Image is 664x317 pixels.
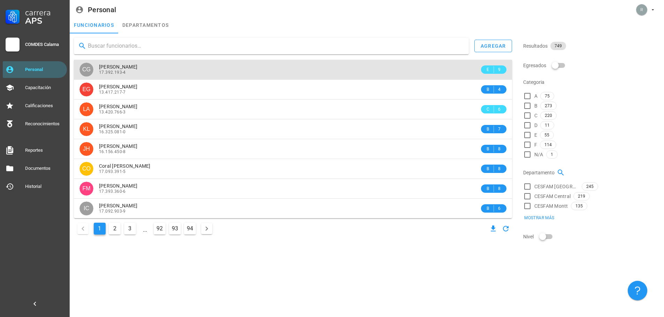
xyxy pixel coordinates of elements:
span: [PERSON_NAME] [99,183,137,189]
span: [PERSON_NAME] [99,143,137,149]
div: Categoria [523,74,660,90]
span: JH [83,142,90,156]
span: Coral [PERSON_NAME] [99,163,151,169]
span: CESFAM Central [534,193,571,200]
span: 16.156.450-8 [99,149,126,154]
span: CESFAM Montt [534,203,568,209]
div: avatar [79,162,93,176]
div: avatar [79,142,93,156]
span: B [485,185,491,192]
button: Ir a la página 93 [169,223,181,235]
a: Reportes [3,142,67,159]
div: Reconocimientos [25,121,64,127]
div: Capacitación [25,85,64,90]
span: 9 [497,66,502,73]
a: Calificaciones [3,97,67,114]
a: departamentos [118,17,173,33]
span: [PERSON_NAME] [99,84,137,89]
div: avatar [79,201,93,215]
div: avatar [79,63,93,77]
span: B [534,102,537,109]
div: Historial [25,184,64,189]
span: 17.092.903-9 [99,209,126,214]
span: 1 [551,151,553,158]
input: Buscar funcionarios… [88,40,463,51]
div: avatar [79,102,93,116]
span: 114 [544,141,552,149]
span: IC [84,201,89,215]
div: Personal [25,67,64,72]
span: 13.420.766-3 [99,110,126,114]
a: Capacitación [3,79,67,96]
div: avatar [79,122,93,136]
span: 6 [497,106,502,113]
span: 8 [497,185,502,192]
span: LA [83,102,90,116]
span: 17.093.391-5 [99,169,126,174]
span: 13.417.217-7 [99,90,126,95]
div: Carrera [25,8,64,17]
span: 8 [497,165,502,172]
a: Reconocimientos [3,116,67,132]
span: 4 [497,86,502,93]
a: Documentos [3,160,67,177]
button: Página siguiente [201,223,212,234]
div: Calificaciones [25,103,64,109]
span: 7 [497,126,502,133]
span: 11 [545,121,550,129]
button: Mostrar más [520,213,559,223]
span: 17.392.193-4 [99,70,126,75]
div: avatar [79,182,93,196]
button: agregar [474,40,512,52]
div: avatar [79,82,93,96]
span: E [485,66,491,73]
div: agregar [480,43,506,49]
span: N/A [534,151,543,158]
div: Personal [88,6,116,14]
span: KL [83,122,90,136]
span: [PERSON_NAME] [99,203,137,208]
button: Ir a la página 2 [109,223,121,235]
span: B [485,126,491,133]
div: Resultados [523,38,660,54]
div: Egresados [523,57,660,74]
span: [PERSON_NAME] [99,104,137,109]
span: C [485,106,491,113]
nav: Navegación de paginación [74,221,216,236]
button: Ir a la página 94 [184,223,196,235]
span: EG [82,82,90,96]
span: B [485,145,491,152]
span: 17.393.360-6 [99,189,126,194]
div: avatar [636,4,647,15]
span: C [534,112,537,119]
span: 6 [497,205,502,212]
div: Documentos [25,166,64,171]
span: E [534,132,537,138]
span: 273 [545,102,552,110]
div: COMDES Calama [25,42,64,47]
span: 55 [544,131,549,139]
span: Mostrar más [524,215,554,220]
span: F [534,141,537,148]
span: FM [82,182,90,196]
span: D [534,122,537,129]
a: funcionarios [70,17,118,33]
span: 8 [497,145,502,152]
span: 219 [578,192,585,200]
span: A [534,93,537,100]
div: Reportes [25,148,64,153]
span: 16.325.081-0 [99,129,126,134]
a: Personal [3,61,67,78]
span: 135 [575,202,583,210]
button: Ir a la página 3 [124,223,136,235]
span: CESFAM [GEOGRAPHIC_DATA] [534,183,579,190]
span: [PERSON_NAME] [99,124,137,129]
div: Departamento [523,164,660,181]
span: B [485,86,491,93]
span: 245 [586,183,594,190]
span: 749 [555,42,562,50]
button: Ir a la página 92 [154,223,166,235]
button: Página actual, página 1 [94,223,106,235]
span: [PERSON_NAME] [99,64,137,70]
span: 75 [545,92,550,100]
